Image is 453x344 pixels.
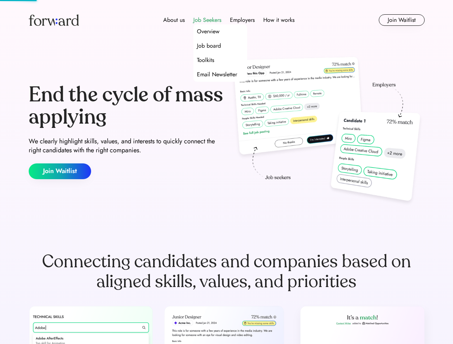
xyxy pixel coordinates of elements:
[197,56,214,64] div: Toolkits
[163,16,185,24] div: About us
[29,163,91,179] button: Join Waitlist
[197,70,237,79] div: Email Newsletter
[197,42,221,50] div: Job board
[29,252,425,292] div: Connecting candidates and companies based on aligned skills, values, and priorities
[197,27,220,36] div: Overview
[29,137,224,155] div: We clearly highlight skills, values, and interests to quickly connect the right candidates with t...
[230,16,255,24] div: Employers
[193,16,221,24] div: Job Seekers
[230,54,425,209] img: hero-image.png
[379,14,425,26] button: Join Waitlist
[29,14,79,26] img: Forward logo
[263,16,294,24] div: How it works
[29,84,224,128] div: End the cycle of mass applying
